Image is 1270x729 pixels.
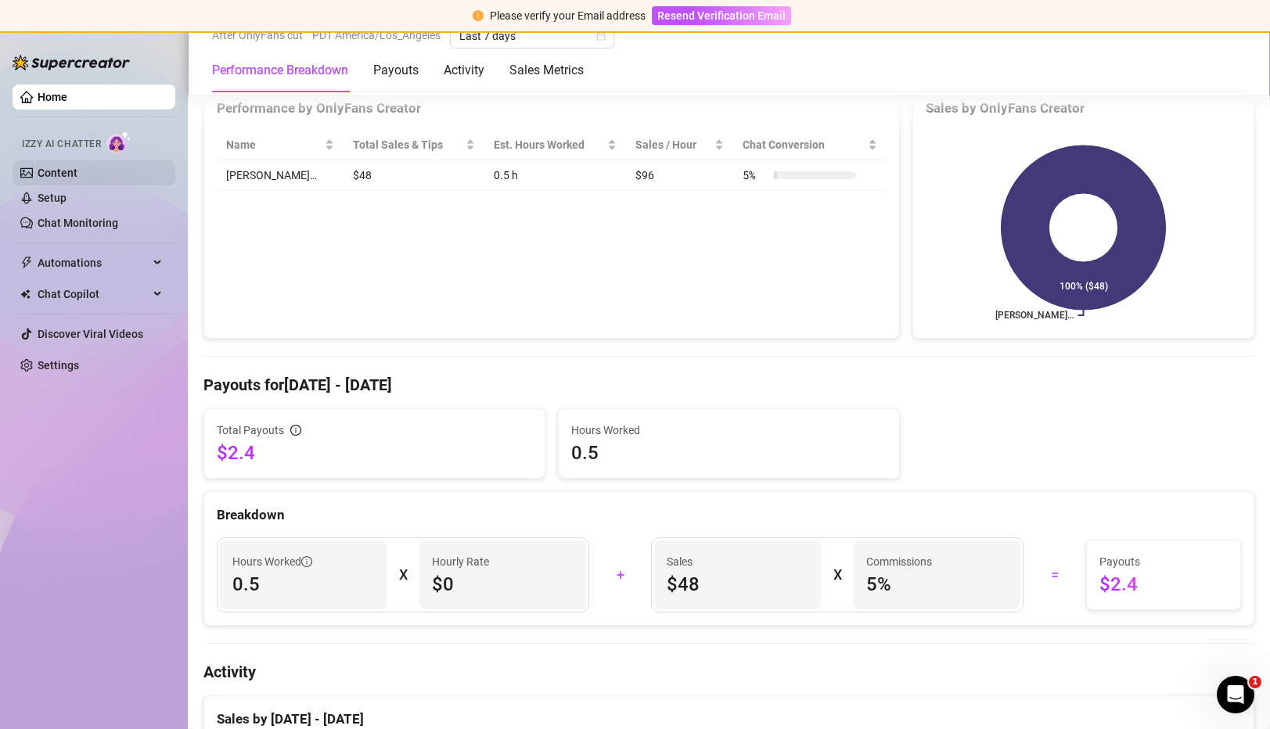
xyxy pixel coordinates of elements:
a: Setup [38,192,67,204]
div: + [599,562,642,587]
span: Izzy AI Chatter [22,137,101,152]
img: AI Chatter [107,131,131,153]
span: Name [226,136,322,153]
a: Home [38,91,67,103]
text: [PERSON_NAME]… [995,310,1074,321]
span: Sales / Hour [635,136,711,153]
div: = [1033,562,1077,587]
a: Settings [38,359,79,372]
span: $2.4 [1099,572,1228,597]
span: Total Sales & Tips [353,136,462,153]
article: Hourly Rate [432,553,489,570]
button: Resend Verification Email [652,6,791,25]
div: Payouts [373,61,419,80]
span: exclamation-circle [473,10,484,21]
div: Performance by OnlyFans Creator [217,98,887,119]
h4: Activity [203,661,1254,683]
span: 5 % [866,572,1008,597]
div: Please verify your Email address [490,7,646,24]
span: 0.5 [232,572,374,597]
span: Last 7 days [459,24,605,48]
span: Payouts [1099,553,1228,570]
div: Breakdown [217,505,1241,526]
span: calendar [596,31,606,41]
span: Chat Conversion [743,136,865,153]
span: thunderbolt [20,257,33,269]
div: Activity [444,61,484,80]
span: 1 [1249,676,1261,688]
span: info-circle [290,425,301,436]
span: $0 [432,572,574,597]
span: Total Payouts [217,422,284,439]
span: Automations [38,250,149,275]
span: Hours Worked [232,553,312,570]
div: Performance Breakdown [212,61,348,80]
div: Sales Metrics [509,61,584,80]
span: $2.4 [217,440,532,465]
article: Commissions [866,553,932,570]
div: Est. Hours Worked [494,136,604,153]
td: [PERSON_NAME]… [217,160,344,191]
iframe: Intercom live chat [1217,676,1254,713]
div: X [399,562,407,587]
span: $48 [667,572,808,597]
div: Sales by OnlyFans Creator [926,98,1241,119]
a: Chat Monitoring [38,217,118,229]
th: Name [217,130,344,160]
span: Resend Verification Email [657,9,786,22]
span: PDT America/Los_Angeles [312,23,441,47]
td: $48 [344,160,484,191]
div: X [833,562,841,587]
h4: Payouts for [DATE] - [DATE] [203,374,1254,396]
td: $96 [626,160,733,191]
a: Discover Viral Videos [38,328,143,340]
span: 5 % [743,167,768,184]
img: Chat Copilot [20,289,31,300]
span: info-circle [301,556,312,567]
img: logo-BBDzfeDw.svg [13,55,130,70]
span: Chat Copilot [38,282,149,307]
th: Sales / Hour [626,130,733,160]
th: Chat Conversion [733,130,887,160]
span: 0.5 [571,440,887,465]
td: 0.5 h [484,160,626,191]
span: Hours Worked [571,422,887,439]
span: Sales [667,553,808,570]
a: Content [38,167,77,179]
th: Total Sales & Tips [344,130,484,160]
span: After OnlyFans cut [212,23,303,47]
